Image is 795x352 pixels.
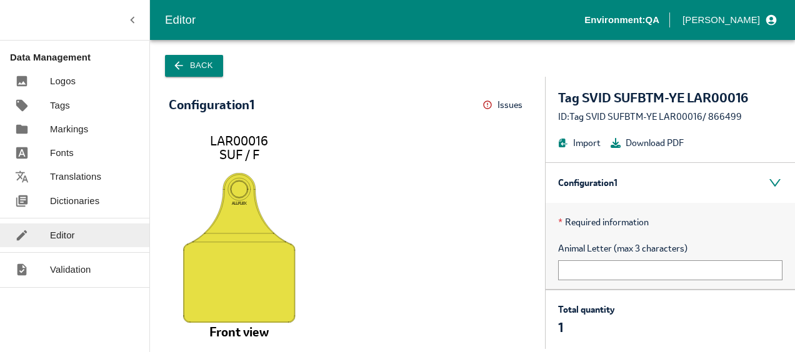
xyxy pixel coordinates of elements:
[50,263,91,276] p: Validation
[558,89,782,107] div: Tag SVID SUFBTM-YE LAR00016
[50,170,101,183] p: Translations
[611,136,684,150] button: Download PDF
[50,146,74,160] p: Fonts
[558,110,782,124] div: ID: Tag SVID SUFBTM-YE LAR00016 / 866499
[50,228,75,242] p: Editor
[558,303,614,316] p: Total quantity
[50,194,99,208] p: Dictionaries
[558,242,782,255] span: Animal Letter
[10,51,149,64] p: Data Management
[614,242,687,255] span: (max 3 characters)
[165,55,223,77] button: Back
[482,95,526,115] button: Issues
[169,98,254,112] div: Configuration 1
[210,132,268,149] tspan: LAR00016
[165,11,584,29] div: Editor
[209,323,269,340] tspan: Front view
[584,13,659,27] p: Environment: QA
[558,215,782,229] p: Required information
[50,99,70,112] p: Tags
[677,9,780,31] button: profile
[682,13,760,27] p: [PERSON_NAME]
[546,163,795,203] div: Configuration 1
[558,136,601,150] button: Import
[219,146,259,163] tspan: SUF / F
[558,319,614,336] p: 1
[50,122,88,136] p: Markings
[50,74,76,88] p: Logos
